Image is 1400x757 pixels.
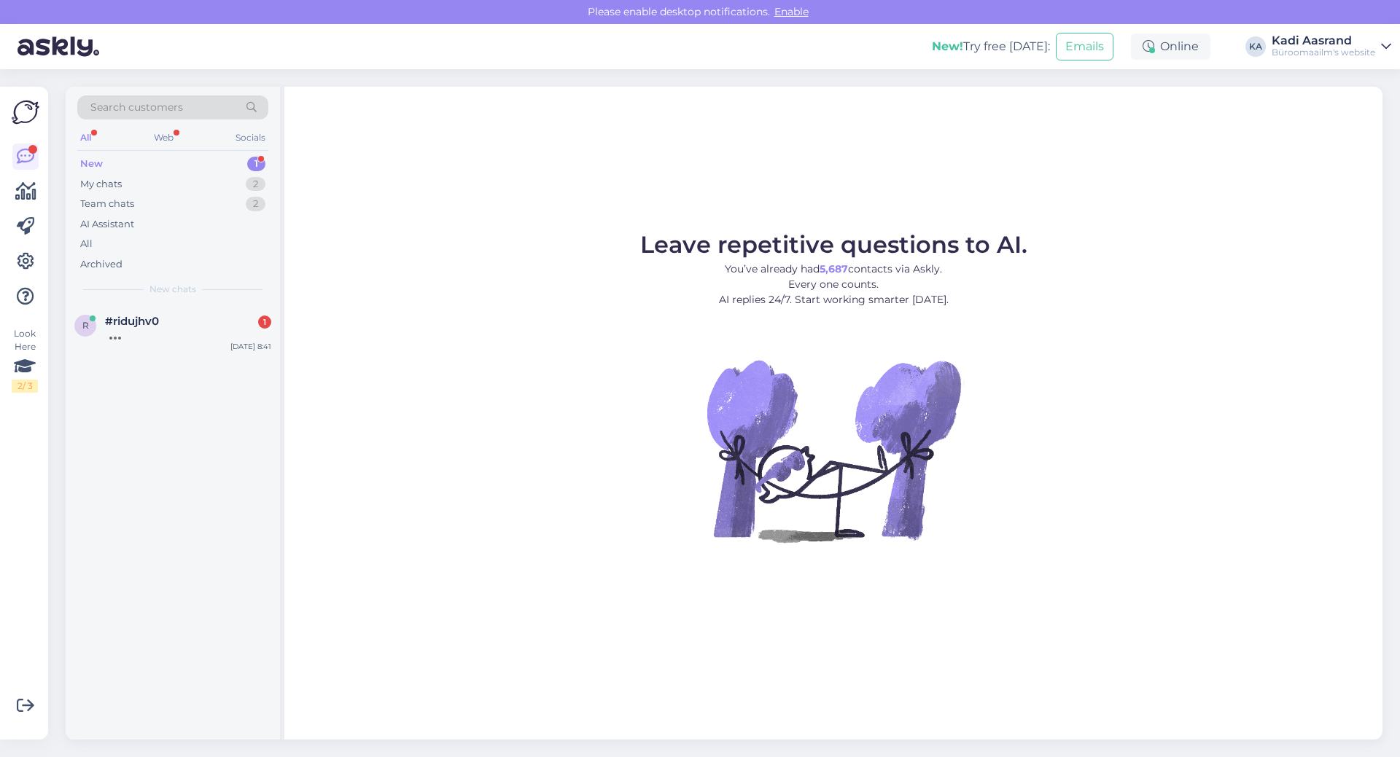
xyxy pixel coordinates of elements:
div: AI Assistant [80,217,134,232]
div: Web [151,128,176,147]
a: Kadi AasrandBüroomaailm's website [1272,35,1391,58]
div: Team chats [80,197,134,211]
div: Archived [80,257,122,272]
b: 5,687 [820,262,848,275]
div: 2 [246,177,265,192]
div: All [80,237,93,251]
div: Büroomaailm's website [1272,47,1375,58]
span: r [82,320,89,331]
div: 2 / 3 [12,380,38,393]
div: Online [1131,34,1210,60]
button: Emails [1056,33,1113,60]
span: New chats [149,283,196,296]
span: Leave repetitive questions to AI. [640,230,1027,259]
b: New! [932,39,963,53]
div: Look Here [12,327,38,393]
span: #ridujhv0 [105,315,159,328]
span: Search customers [90,100,183,115]
img: Askly Logo [12,98,39,126]
p: You’ve already had contacts via Askly. Every one counts. AI replies 24/7. Start working smarter [... [640,262,1027,307]
div: 1 [247,157,265,171]
div: Socials [233,128,268,147]
div: All [77,128,94,147]
div: KA [1245,36,1266,57]
div: [DATE] 8:41 [230,341,271,352]
div: 1 [258,315,271,329]
div: 2 [246,197,265,211]
span: Enable [770,5,813,18]
div: Try free [DATE]: [932,38,1050,55]
img: No Chat active [702,319,965,581]
div: Kadi Aasrand [1272,35,1375,47]
div: New [80,157,103,171]
div: My chats [80,177,122,192]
